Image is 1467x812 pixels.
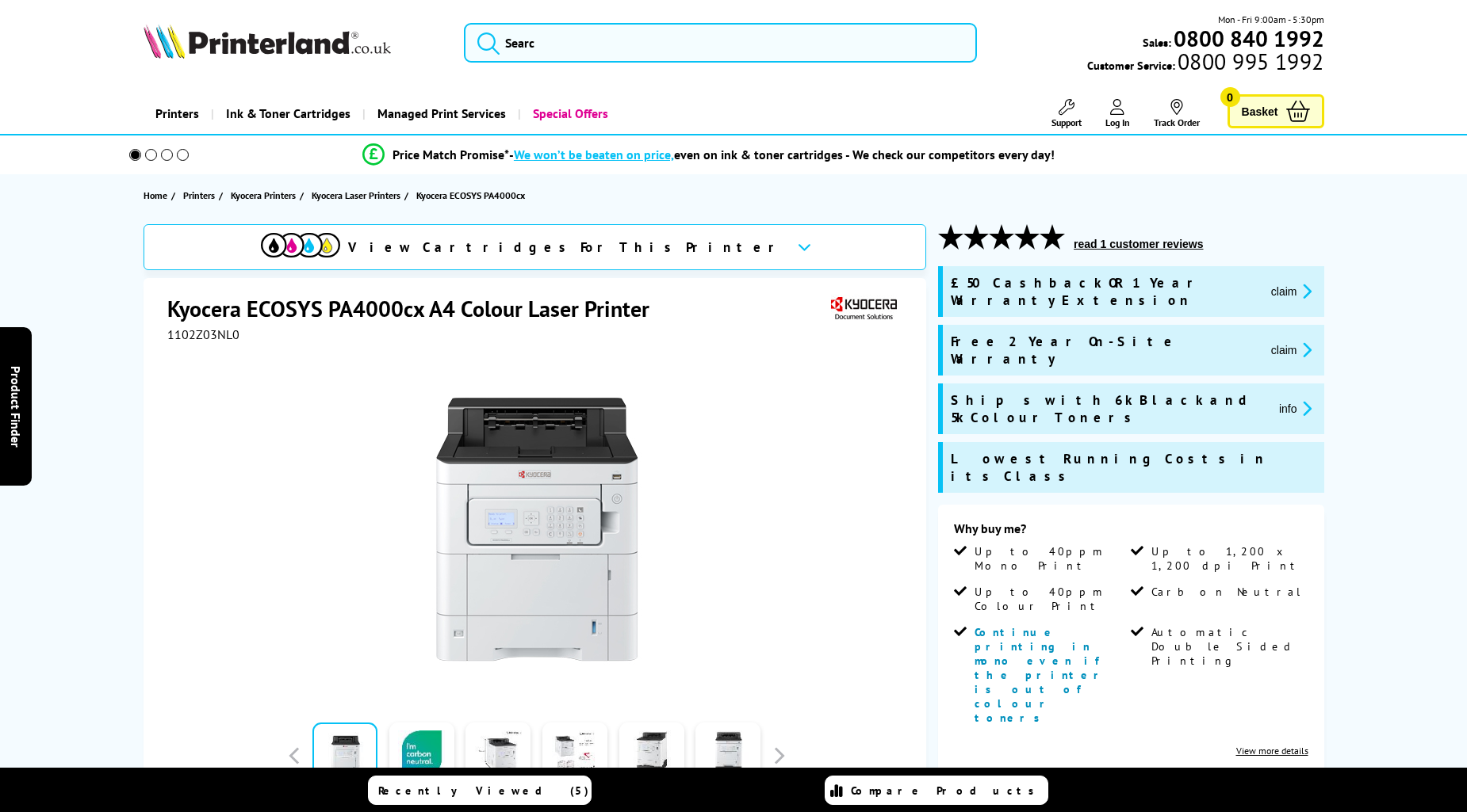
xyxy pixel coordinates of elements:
[1051,99,1082,128] a: Support
[362,93,518,134] a: Managed Print Services
[1151,585,1302,599] span: Carbon Neutral
[144,187,171,204] a: Home
[107,141,1310,169] li: modal_Promise
[975,625,1108,725] span: Continue printing in mono even if the printer is out of colour toners
[1218,12,1324,27] span: Mon - Fri 9:00am - 5:30pm
[1151,625,1304,668] span: Automatic Double Sided Printing
[416,187,525,204] span: Kyocera ECOSYS PA4000cx
[393,147,509,162] span: Price Match Promise*
[1051,116,1082,128] span: Support
[1087,54,1323,73] span: Customer Service:
[312,187,400,204] span: Kyocera Laser Printers
[381,374,692,684] img: Kyocera ECOSYS PA4000cx
[167,294,665,323] h1: Kyocera ECOSYS PA4000cx A4 Colour Laser Printer
[1105,99,1130,128] a: Log In
[1151,544,1304,573] span: Up to 1,200 x 1,200 dpi Print
[514,147,674,162] span: We won’t be beaten on price,
[368,776,592,805] a: Recently Viewed (5)
[975,544,1128,573] span: Up to 40ppm Mono Print
[1154,99,1200,128] a: Track Order
[167,326,239,342] span: 1102Z03NL0
[312,187,404,204] a: Kyocera Laser Printers
[954,520,1308,544] div: Why buy me?
[464,23,977,63] input: Searc
[509,147,1055,162] div: - even on ink & toner cartridges - We check our competitors every day!
[183,187,219,204] a: Printers
[951,391,1266,426] span: Ships with 6k Black and 5k Colour Toners
[231,187,296,204] span: Kyocera Printers
[1143,35,1171,50] span: Sales:
[144,24,445,62] a: Printerland Logo
[518,93,620,134] a: Special Offers
[144,93,211,134] a: Printers
[144,187,167,204] span: Home
[1069,237,1208,251] button: read 1 customer reviews
[975,585,1128,613] span: Up to 40ppm Colour Print
[1175,54,1323,69] span: 0800 995 1992
[951,450,1316,485] span: Lowest Running Costs in its Class
[8,365,24,447] span: Product Finder
[1171,31,1324,46] a: 0800 840 1992
[1242,101,1278,122] span: Basket
[1174,24,1324,53] b: 0800 840 1992
[825,776,1048,805] a: Compare Products
[348,238,784,256] span: View Cartridges For This Printer
[1266,282,1316,300] button: promo-description
[261,233,340,257] img: View Cartridges
[951,333,1258,368] span: Free 2 Year On-Site Warranty
[851,783,1043,798] span: Compare Products
[1236,745,1308,757] a: View more details
[827,294,900,323] img: Kyocera
[1105,116,1130,128] span: Log In
[144,24,391,59] img: Printerland Logo
[1228,94,1324,128] a: Basket 0
[211,93,362,134] a: Ink & Toner Cartridges
[951,274,1258,309] span: £50 Cashback OR 1 Year Warranty Extension
[1220,87,1240,107] span: 0
[416,187,529,204] a: Kyocera ECOSYS PA4000cx
[231,187,300,204] a: Kyocera Printers
[226,93,350,134] span: Ink & Toner Cartridges
[378,783,589,798] span: Recently Viewed (5)
[183,187,215,204] span: Printers
[1266,341,1316,359] button: promo-description
[1274,399,1316,417] button: promo-description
